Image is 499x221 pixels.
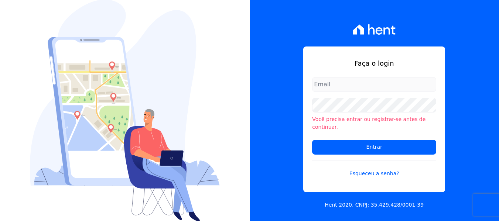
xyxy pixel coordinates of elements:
input: Entrar [312,140,436,155]
h1: Faça o login [312,58,436,68]
input: Email [312,77,436,92]
p: Hent 2020. CNPJ: 35.429.428/0001-39 [325,201,424,209]
li: Você precisa entrar ou registrar-se antes de continuar. [312,115,436,131]
a: Esqueceu a senha? [312,160,436,177]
